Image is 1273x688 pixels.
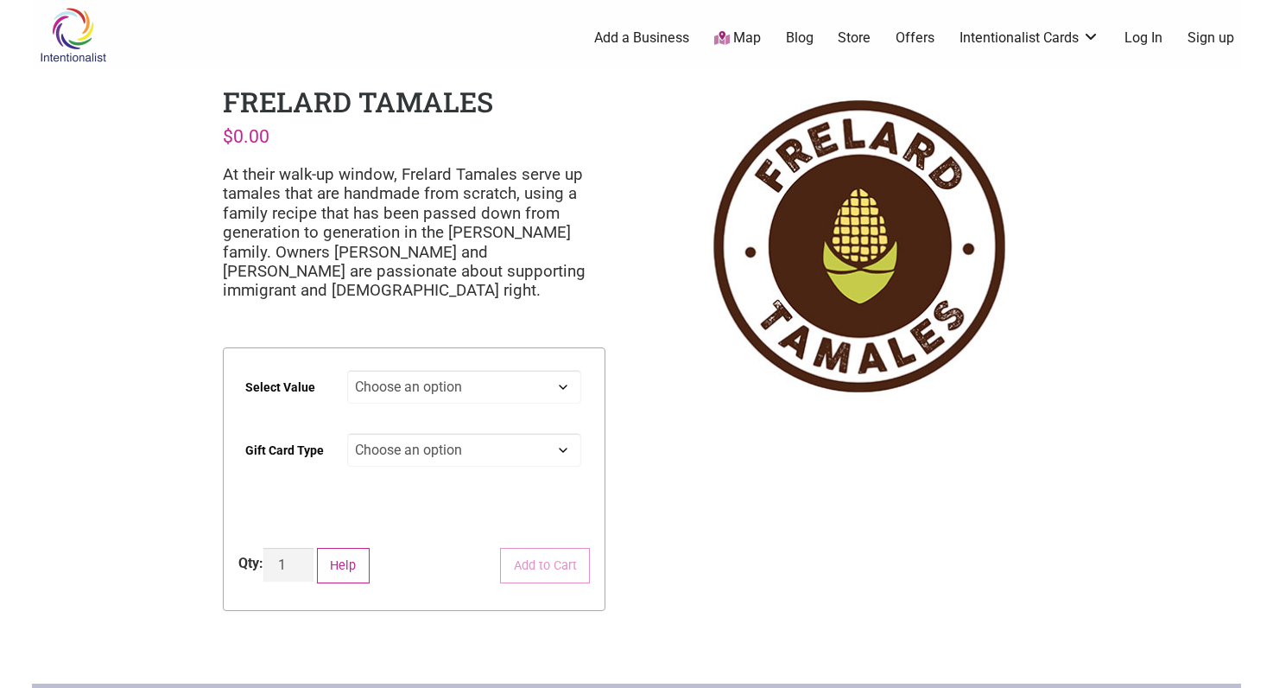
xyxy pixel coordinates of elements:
[896,29,934,48] a: Offers
[594,29,689,48] a: Add a Business
[714,29,761,48] a: Map
[223,83,493,120] h1: Frelard Tamales
[238,553,263,574] div: Qty:
[1187,29,1234,48] a: Sign up
[32,7,114,63] img: Intentionalist
[223,125,269,147] bdi: 0.00
[838,29,871,48] a: Store
[668,83,1050,410] img: Frelard Tamales logo
[245,431,324,470] label: Gift Card Type
[263,548,313,582] input: Product quantity
[500,548,590,583] button: Add to Cart
[1124,29,1162,48] a: Log In
[959,29,1099,48] a: Intentionalist Cards
[317,548,370,583] button: Help
[223,125,233,147] span: $
[245,368,315,407] label: Select Value
[786,29,814,48] a: Blog
[223,165,605,301] p: At their walk-up window, Frelard Tamales serve up tamales that are handmade from scratch, using a...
